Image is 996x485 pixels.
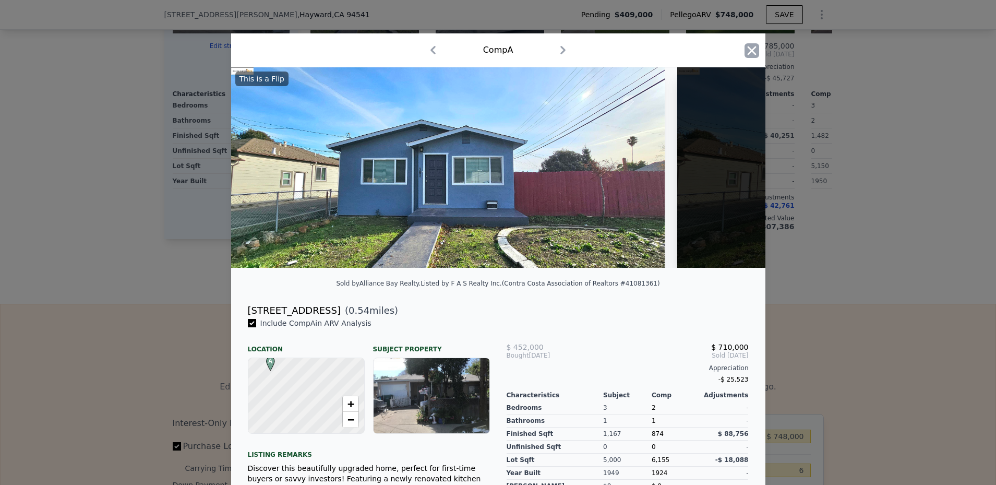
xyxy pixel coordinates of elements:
span: $ 710,000 [711,343,748,351]
span: A [263,357,278,366]
div: Characteristics [507,391,604,399]
div: 1 [603,415,652,428]
div: 1,167 [603,428,652,441]
div: Listing remarks [248,442,490,459]
div: Sold by Alliance Bay Realty . [336,280,421,287]
div: • [364,422,370,428]
div: 1924 [652,467,700,480]
span: Include Comp A in ARV Analysis [256,319,376,327]
span: 0 [652,443,656,451]
span: 0.54 [349,305,369,316]
div: - [700,401,749,415]
div: Finished Sqft [507,428,604,441]
span: Sold [DATE] [587,351,748,360]
div: Lot Sqft [507,454,604,467]
div: Bathrooms [507,415,604,428]
div: 0 [603,441,652,454]
div: Unfinished Sqft [507,441,604,454]
div: 1949 [603,467,652,480]
div: [DATE] [507,351,587,360]
div: 3 [603,401,652,415]
span: 6,155 [652,456,669,464]
div: Year Built [507,467,604,480]
span: ( miles) [341,303,398,318]
div: [STREET_ADDRESS] [248,303,341,318]
span: $ 452,000 [507,343,544,351]
a: Zoom out [343,412,358,428]
span: − [347,413,354,426]
span: -$ 25,523 [718,376,749,383]
div: Subject Property [373,337,490,353]
div: Listed by F A S Realty Inc. (Contra Costa Association of Realtors #41081361) [421,280,659,287]
div: - [700,467,749,480]
div: A [263,357,270,363]
div: Appreciation [507,364,749,372]
div: - [700,441,749,454]
span: $ 88,756 [718,430,749,437]
div: 1 [652,415,700,428]
div: 5,000 [603,454,652,467]
span: 874 [652,430,664,437]
div: Subject [603,391,652,399]
div: Location [248,337,365,353]
div: Bedrooms [507,401,604,415]
a: Zoom in [343,396,358,412]
span: Bought [507,351,529,360]
div: Comp [652,391,700,399]
div: Comp A [483,44,513,56]
div: Adjustments [700,391,749,399]
div: This is a Flip [235,72,289,86]
span: 2 [652,404,656,411]
img: Property Img [231,67,665,268]
span: • [364,419,378,434]
span: + [347,397,354,410]
div: - [700,415,749,428]
span: -$ 18,088 [715,456,749,464]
